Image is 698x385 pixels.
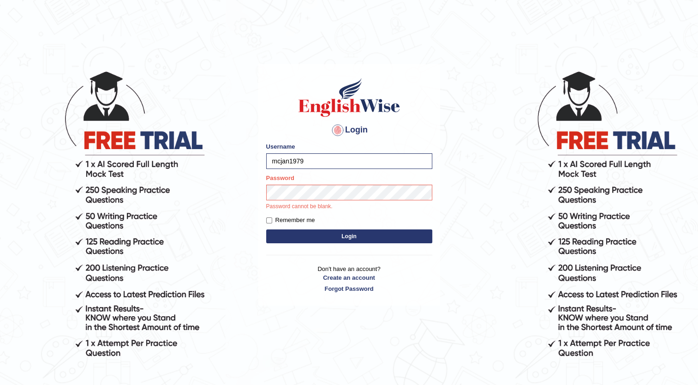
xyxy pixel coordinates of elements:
label: Username [266,142,295,151]
h4: Login [266,123,432,138]
input: Remember me [266,217,272,223]
p: Don't have an account? [266,265,432,293]
a: Create an account [266,273,432,282]
button: Login [266,229,432,243]
label: Password [266,174,294,182]
p: Password cannot be blank. [266,203,432,211]
img: Logo of English Wise sign in for intelligent practice with AI [297,77,402,118]
label: Remember me [266,216,315,225]
a: Forgot Password [266,284,432,293]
